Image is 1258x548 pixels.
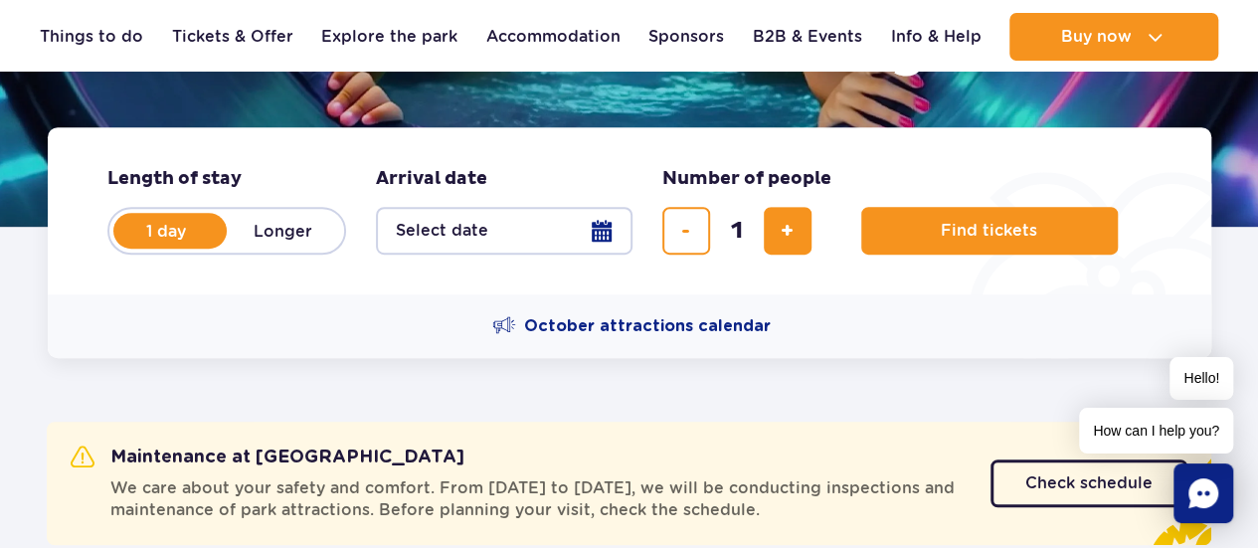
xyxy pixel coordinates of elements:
[321,13,457,61] a: Explore the park
[524,315,771,337] span: October attractions calendar
[890,13,981,61] a: Info & Help
[109,210,223,252] label: 1 day
[492,314,771,338] a: October attractions calendar
[486,13,621,61] a: Accommodation
[662,207,710,255] button: remove ticket
[1025,475,1153,491] span: Check schedule
[110,477,967,521] span: We care about your safety and comfort. From [DATE] to [DATE], we will be conducting inspections a...
[107,167,242,191] span: Length of stay
[48,127,1211,294] form: Planning your visit to Park of Poland
[376,207,632,255] button: Select date
[662,167,831,191] span: Number of people
[713,207,761,255] input: number of tickets
[1079,408,1233,454] span: How can I help you?
[1060,28,1131,46] span: Buy now
[1173,463,1233,523] div: Chat
[376,167,487,191] span: Arrival date
[941,222,1037,240] span: Find tickets
[990,459,1187,507] a: Check schedule
[1169,357,1233,400] span: Hello!
[861,207,1118,255] button: Find tickets
[764,207,811,255] button: add ticket
[71,446,464,469] h2: Maintenance at [GEOGRAPHIC_DATA]
[172,13,293,61] a: Tickets & Offer
[648,13,724,61] a: Sponsors
[227,210,340,252] label: Longer
[753,13,862,61] a: B2B & Events
[40,13,143,61] a: Things to do
[1009,13,1218,61] button: Buy now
